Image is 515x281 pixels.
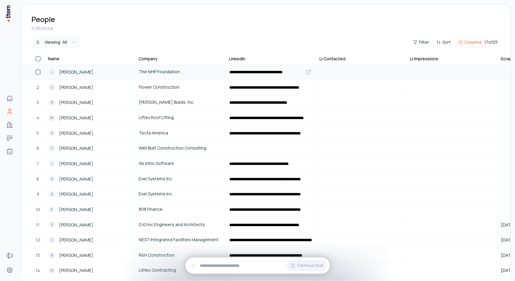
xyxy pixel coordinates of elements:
div: LI Contacted [319,56,345,62]
span: 7 [37,160,39,167]
div: LinkedIn [229,56,245,62]
button: Continue Chat [287,260,327,271]
div: C [48,84,56,91]
span: 12 [36,237,40,243]
div: K [48,206,56,213]
span: Columns: [464,39,483,45]
a: Tecta America [135,126,225,140]
a: NEST Integrated Facilities Management [135,233,225,247]
span: [PERSON_NAME] [59,237,93,243]
h1: People [31,14,55,24]
a: R[PERSON_NAME] [45,95,134,110]
button: Sort [434,38,453,46]
a: Agents [4,145,16,157]
div: J [48,68,56,76]
div: Continue Chat [186,257,330,274]
span: 10 [36,206,40,213]
div: C [48,145,56,152]
span: [PERSON_NAME] [59,160,93,167]
span: Lithko Contracting [139,267,221,274]
span: Exel Systems Inc. [139,191,221,197]
div: Name [48,56,59,62]
div: J [48,160,56,167]
span: [PERSON_NAME] [59,176,93,182]
span: [PERSON_NAME] [59,130,93,137]
button: Filter [411,38,431,46]
span: [PERSON_NAME] [59,84,93,91]
a: Flower Construction [135,80,225,95]
a: Home [4,92,16,104]
a: S[PERSON_NAME] [45,187,134,201]
span: 14 [36,267,40,274]
span: Well Built Construction Consulting [139,145,221,151]
a: The NHP Foundation [135,65,225,79]
a: Well Built Construction Consulting [135,141,225,156]
span: [PERSON_NAME] [59,99,93,106]
span: [PERSON_NAME] [59,222,93,228]
a: N[PERSON_NAME] [45,264,134,278]
a: M[PERSON_NAME] [45,111,134,125]
a: R&H Construction [135,248,225,263]
a: Forms [4,250,16,262]
span: 6 [37,145,39,152]
span: [PERSON_NAME] [59,69,93,75]
span: [PERSON_NAME] [59,252,93,259]
div: M [48,114,56,122]
span: 11 [36,222,40,228]
div: Viewing: [45,39,67,45]
span: Continue Chat [297,263,324,268]
span: 9 [37,191,39,197]
a: C[PERSON_NAME] [45,80,134,95]
div: N [48,267,56,274]
span: [PERSON_NAME] [59,191,93,197]
span: 17 of 25 [484,39,498,45]
a: J[PERSON_NAME] [45,65,134,79]
a: K[PERSON_NAME] [45,202,134,217]
div: Company [138,56,157,62]
span: Flower Construction [139,84,221,90]
a: S[PERSON_NAME] [45,126,134,140]
span: Sort [442,39,451,45]
a: People [4,106,16,118]
a: J[PERSON_NAME] [45,156,134,171]
span: [PERSON_NAME] [59,206,93,213]
span: Filter [419,39,429,45]
a: R[PERSON_NAME] [45,248,134,263]
span: DJG Inc Engineers and Architects [139,221,221,228]
div: S [48,130,56,137]
span: Liftex Roof Lifting [139,114,221,121]
span: NEST Integrated Facilities Management [139,236,221,243]
a: Settings [4,264,16,276]
div: S [48,175,56,183]
a: C[PERSON_NAME] [45,141,134,156]
a: Exel Systems Inc. [135,187,225,201]
span: [PERSON_NAME] [59,267,93,274]
a: S[PERSON_NAME] [45,218,134,232]
a: [PERSON_NAME] Builds, Inc. [135,95,225,110]
div: S [48,221,56,229]
a: Companies [4,119,16,131]
span: Exel Systems Inc. [139,175,221,182]
span: 5 [37,130,39,137]
a: Deals [4,132,16,144]
a: Ab Initio Software [135,156,225,171]
img: Item Brain Logo [5,5,11,22]
span: Tecta America [139,130,221,136]
span: 13 [36,252,40,259]
span: 808 Finance [139,206,221,213]
span: R&H Construction [139,252,221,258]
span: The NHP Foundation [139,68,221,75]
span: 8 [37,176,39,182]
span: Ab Initio Software [139,160,221,167]
a: Exel Systems Inc. [135,172,225,186]
button: Columns:17of25 [456,38,501,47]
div: 9,952 total [31,25,501,31]
a: DJG Inc Engineers and Architects [135,218,225,232]
a: C[PERSON_NAME] [45,233,134,247]
span: 3 [37,99,39,106]
span: [PERSON_NAME] Builds, Inc. [139,99,221,106]
a: 808 Finance [135,202,225,217]
span: [PERSON_NAME] [59,145,93,152]
div: S [48,191,56,198]
a: Liftex Roof Lifting [135,111,225,125]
